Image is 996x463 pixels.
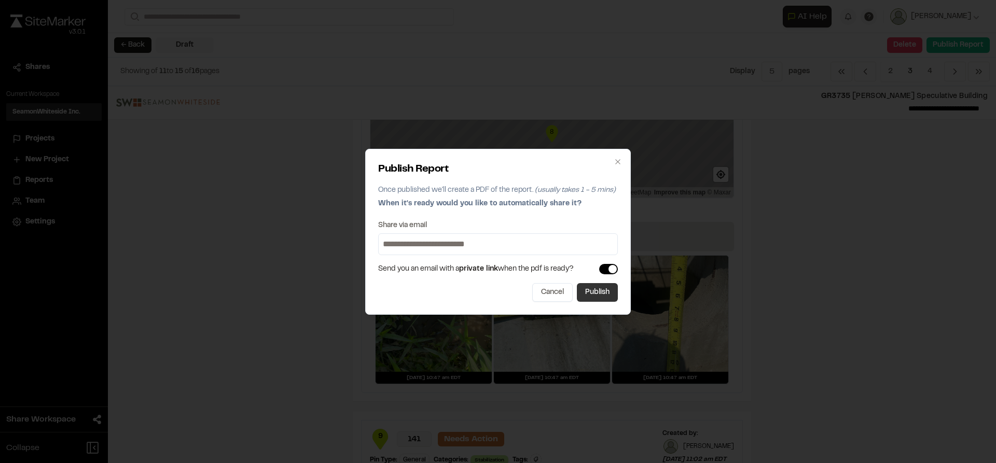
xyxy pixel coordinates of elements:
[378,185,618,196] p: Once published we'll create a PDF of the report.
[378,201,582,207] span: When it's ready would you like to automatically share it?
[378,263,574,275] span: Send you an email with a when the pdf is ready?
[378,162,618,177] h2: Publish Report
[532,283,573,302] button: Cancel
[459,266,498,272] span: private link
[535,187,616,193] span: (usually takes 1 - 5 mins)
[378,222,427,229] label: Share via email
[577,283,618,302] button: Publish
